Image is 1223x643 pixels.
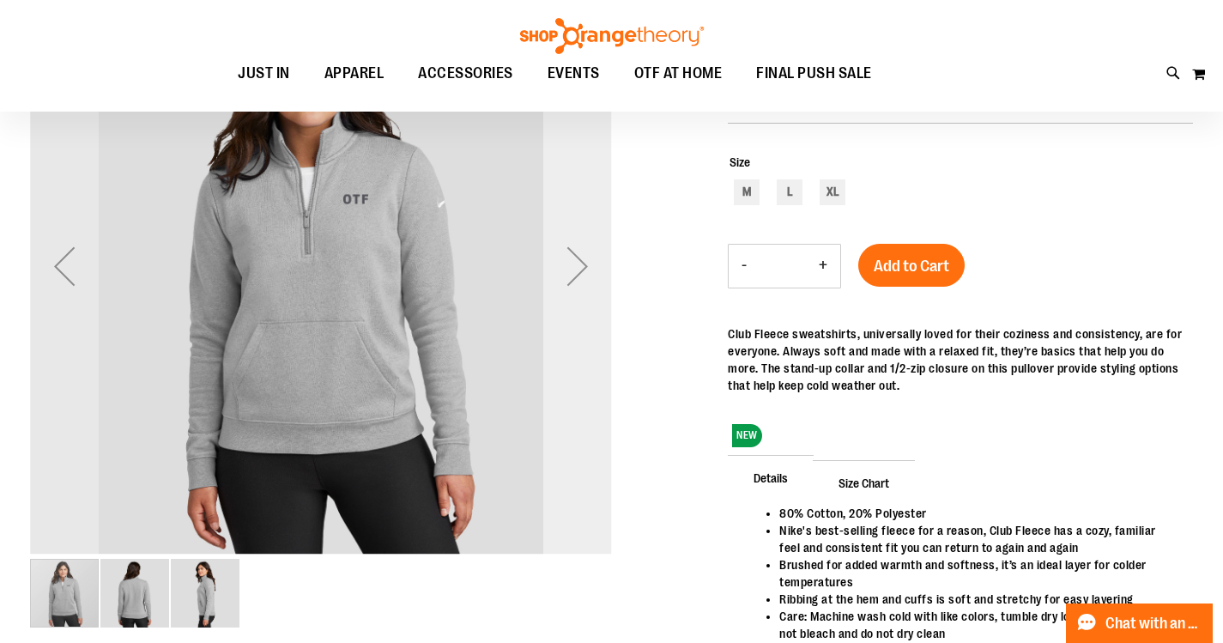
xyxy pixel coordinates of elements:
li: Ribbing at the hem and cuffs is soft and stretchy for easy layering [779,591,1176,608]
span: Add to Cart [874,257,949,276]
div: Club Fleece sweatshirts, universally loved for their coziness and consistency, are for everyone. ... [728,325,1193,394]
span: APPAREL [324,54,384,93]
span: Size Chart [813,460,915,505]
span: JUST IN [238,54,290,93]
li: 80% Cotton, 20% Polyester [779,505,1176,522]
img: Nike Half-Zip Sweatshirt [100,559,169,628]
div: M [734,179,760,205]
button: Add to Cart [858,244,965,287]
span: Chat with an Expert [1105,616,1202,632]
span: NEW [732,424,762,447]
input: Product quantity [760,246,806,287]
div: image 3 of 3 [171,557,239,629]
li: Care: Machine wash cold with like colors, tumble dry low, do not iron, do not bleach and do not d... [779,608,1176,642]
strong: SKU [1105,99,1138,112]
span: OTF AT HOME [634,54,723,93]
span: EVENTS [548,54,600,93]
button: Increase product quantity [806,245,840,288]
span: Size [730,155,750,169]
div: image 2 of 3 [100,557,171,629]
span: Details [728,455,814,500]
span: FINAL PUSH SALE [756,54,872,93]
span: ACCESSORIES [418,54,513,93]
div: L [777,179,802,205]
button: Chat with an Expert [1066,604,1214,643]
img: Shop Orangetheory [518,18,706,54]
div: XL [820,179,845,205]
button: Decrease product quantity [729,245,760,288]
li: Nike's best-selling fleece for a reason, Club Fleece has a cozy, familiar feel and consistent fit... [779,522,1176,556]
img: Nike Half-Zip Sweatshirt [171,559,239,628]
li: Brushed for added warmth and softness, it’s an ideal layer for colder temperatures [779,556,1176,591]
div: image 1 of 3 [30,557,100,629]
